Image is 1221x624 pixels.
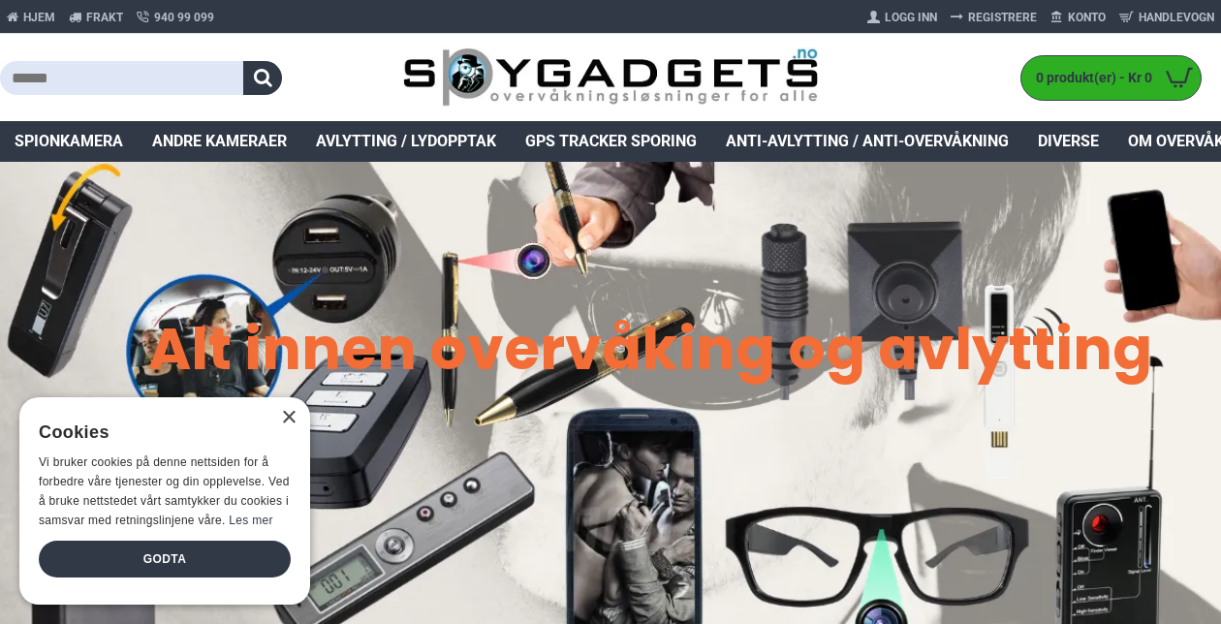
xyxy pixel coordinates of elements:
a: Les mer, opens a new window [229,514,272,527]
img: SpyGadgets.no [403,47,818,108]
a: Logg Inn [861,2,944,33]
span: Diverse [1038,130,1099,153]
div: Godta [39,541,291,577]
span: GPS Tracker Sporing [525,130,697,153]
a: Avlytting / Lydopptak [301,121,511,162]
span: 940 99 099 [154,9,214,26]
span: Handlevogn [1139,9,1214,26]
a: Registrere [944,2,1044,33]
span: Avlytting / Lydopptak [316,130,496,153]
a: Handlevogn [1112,2,1221,33]
a: Anti-avlytting / Anti-overvåkning [711,121,1023,162]
span: Logg Inn [885,9,937,26]
a: Andre kameraer [138,121,301,162]
span: Registrere [968,9,1037,26]
span: Hjem [23,9,55,26]
span: Anti-avlytting / Anti-overvåkning [726,130,1009,153]
a: 0 produkt(er) - Kr 0 [1021,56,1201,100]
a: Konto [1044,2,1112,33]
div: Cookies [39,412,278,453]
span: Vi bruker cookies på denne nettsiden for å forbedre våre tjenester og din opplevelse. Ved å bruke... [39,455,290,526]
span: Frakt [86,9,123,26]
span: Spionkamera [15,130,123,153]
a: GPS Tracker Sporing [511,121,711,162]
span: Andre kameraer [152,130,287,153]
a: Diverse [1023,121,1113,162]
div: Close [281,411,296,425]
span: Konto [1068,9,1106,26]
span: 0 produkt(er) - Kr 0 [1021,68,1157,88]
